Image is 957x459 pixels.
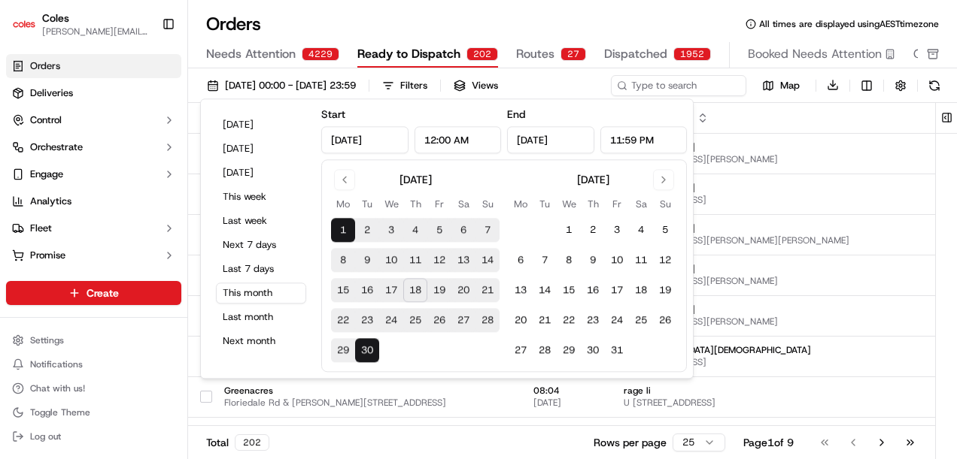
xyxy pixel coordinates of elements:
[752,77,810,95] button: Map
[355,279,379,303] button: 16
[30,249,65,262] span: Promise
[629,249,653,273] button: 11
[142,217,242,232] span: API Documentation
[375,75,434,96] button: Filters
[509,309,533,333] button: 20
[42,11,69,26] button: Coles
[557,279,581,303] button: 15
[447,75,505,96] button: Views
[451,279,475,303] button: 20
[200,75,363,96] button: [DATE] 00:00 - [DATE] 23:59
[30,113,62,127] span: Control
[629,279,653,303] button: 18
[427,196,451,212] th: Friday
[6,135,181,159] button: Orchestrate
[533,249,557,273] button: 7
[30,406,90,418] span: Toggle Theme
[557,219,581,243] button: 1
[121,211,248,238] a: 💻API Documentation
[533,339,557,363] button: 28
[557,196,581,212] th: Wednesday
[216,114,306,135] button: [DATE]
[427,219,451,243] button: 5
[355,309,379,333] button: 23
[216,234,306,255] button: Next 7 days
[624,397,925,409] span: U [STREET_ADDRESS]
[475,309,500,333] button: 28
[321,107,345,121] label: Start
[355,219,379,243] button: 2
[605,339,629,363] button: 31
[533,385,600,397] span: 08:04
[6,354,181,375] button: Notifications
[379,196,403,212] th: Wednesday
[206,45,296,63] span: Needs Attention
[466,47,498,61] div: 202
[604,45,667,63] span: Dispatched
[334,169,355,190] button: Go to previous month
[605,279,629,303] button: 17
[611,75,746,96] input: Type to search
[15,219,27,231] div: 📗
[653,309,677,333] button: 26
[475,196,500,212] th: Sunday
[6,108,181,132] button: Control
[581,309,605,333] button: 23
[581,339,605,363] button: 30
[427,279,451,303] button: 19
[624,275,925,287] span: [STREET_ADDRESS][PERSON_NAME]
[379,309,403,333] button: 24
[759,18,939,30] span: All times are displayed using AEST timezone
[6,402,181,423] button: Toggle Theme
[6,54,181,78] a: Orders
[30,59,60,73] span: Orders
[533,397,600,409] span: [DATE]
[30,358,83,370] span: Notifications
[557,249,581,273] button: 8
[403,279,427,303] button: 18
[106,253,182,265] a: Powered byPylon
[451,309,475,333] button: 27
[6,6,156,42] button: ColesColes[PERSON_NAME][EMAIL_ADDRESS][PERSON_NAME][PERSON_NAME][DOMAIN_NAME]
[594,435,667,450] p: Rows per page
[6,243,181,267] button: Promise
[507,126,594,153] input: Date
[653,196,677,212] th: Sunday
[403,309,427,333] button: 25
[15,143,42,170] img: 1736555255976-a54dd68f-1ca7-489b-9aae-adbdc363a1c4
[15,14,45,44] img: Nash
[302,47,339,61] div: 4229
[516,45,554,63] span: Routes
[216,258,306,279] button: Last 7 days
[581,279,605,303] button: 16
[533,279,557,303] button: 14
[624,234,925,246] span: [STREET_ADDRESS][PERSON_NAME][PERSON_NAME]
[30,382,85,394] span: Chat with us!
[39,96,271,112] input: Got a question? Start typing here...
[743,435,794,450] div: Page 1 of 9
[224,385,509,397] span: Greenacres
[581,196,605,212] th: Thursday
[321,126,409,153] input: Date
[653,249,677,273] button: 12
[629,219,653,243] button: 4
[225,79,356,92] span: [DATE] 00:00 - [DATE] 23:59
[451,249,475,273] button: 13
[6,81,181,105] a: Deliveries
[533,196,557,212] th: Tuesday
[6,330,181,351] button: Settings
[581,219,605,243] button: 2
[427,249,451,273] button: 12
[624,316,925,328] span: [STREET_ADDRESS][PERSON_NAME]
[331,279,355,303] button: 15
[780,79,800,92] span: Map
[533,309,557,333] button: 21
[475,219,500,243] button: 7
[509,279,533,303] button: 13
[475,279,500,303] button: 21
[216,307,306,328] button: Last month
[206,434,269,451] div: Total
[51,143,247,158] div: Start new chat
[12,12,36,36] img: Coles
